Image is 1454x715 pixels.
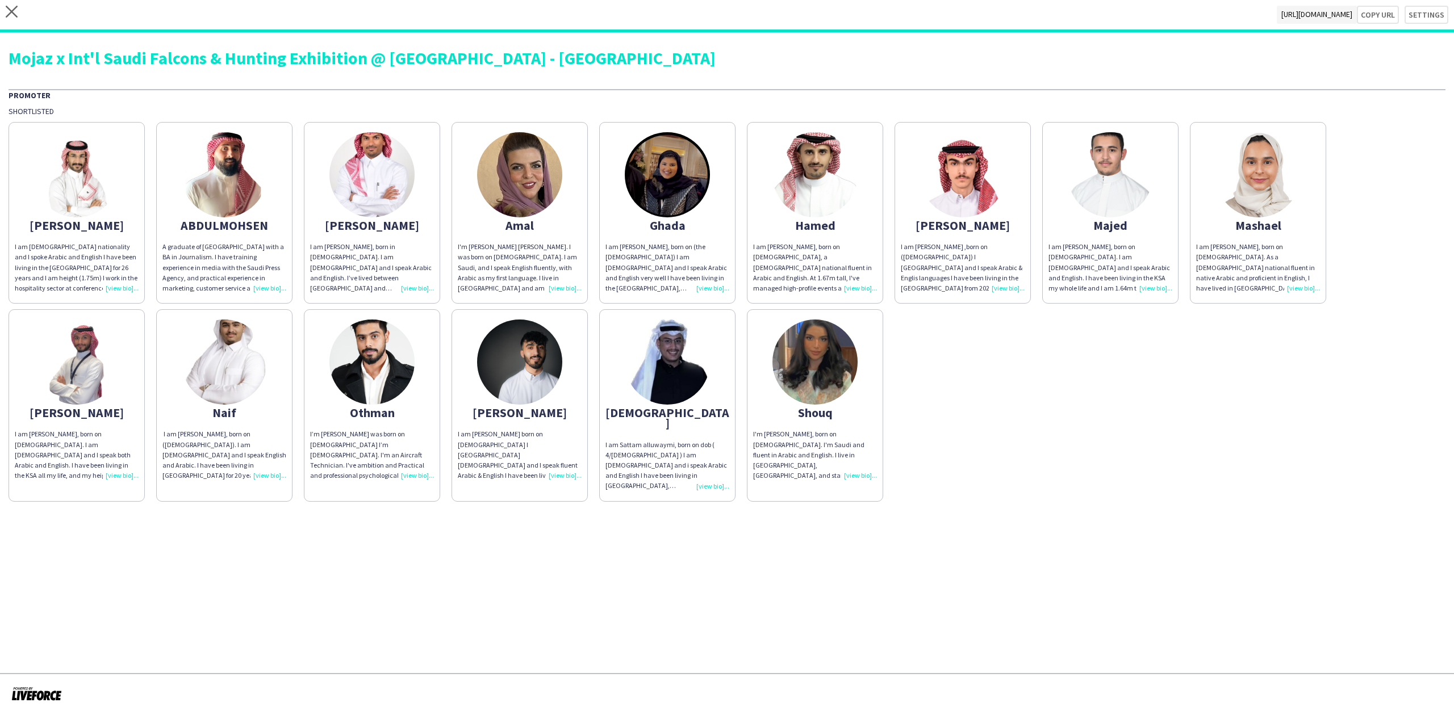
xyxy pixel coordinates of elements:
div: Ghada [605,220,729,230]
div: ‏ I am [PERSON_NAME], born on ([DEMOGRAPHIC_DATA]). I am [DEMOGRAPHIC_DATA] and I speak English a... [162,429,286,481]
span: [URL][DOMAIN_NAME] [1277,6,1357,24]
div: [PERSON_NAME] [458,407,582,418]
div: Othman [310,407,434,418]
img: thumb-6727e0508874e.jpeg [477,319,562,405]
div: [PERSON_NAME] [901,220,1025,230]
img: thumb-3012573c-a174-4bb7-b618-fd26acfb103b.jpg [772,132,858,217]
div: Mojaz x Int'l Saudi Falcons & Hunting Exhibition @ [GEOGRAPHIC_DATA] - [GEOGRAPHIC_DATA] [9,49,1445,66]
div: I am [PERSON_NAME], born on [DEMOGRAPHIC_DATA]. As a [DEMOGRAPHIC_DATA] national fluent in native... [1196,242,1320,293]
img: Powered by Liveforce [11,685,62,701]
div: A graduate of [GEOGRAPHIC_DATA] with a BA in Journalism. I have training experience in media with... [162,242,286,293]
img: thumb-6506f9b4c1b09.jpg [182,132,267,217]
div: I am [PERSON_NAME], born on [DEMOGRAPHIC_DATA]. I am [DEMOGRAPHIC_DATA] and I speak both Arabic a... [15,429,139,481]
img: thumb-650324c3bab97.jpeg [329,319,415,405]
img: thumb-78d9e092-2c9e-407a-a877-56fbddae1deb.jpg [34,132,119,217]
div: Mashael [1196,220,1320,230]
div: Shouq [753,407,877,418]
div: Shortlisted [9,106,1445,116]
div: I am [PERSON_NAME], born on (the [DEMOGRAPHIC_DATA]) I am [DEMOGRAPHIC_DATA] and I speak Arabic a... [605,242,729,293]
div: Amal [458,220,582,230]
div: I am [PERSON_NAME], born in [DEMOGRAPHIC_DATA]. I am [DEMOGRAPHIC_DATA] and I speak Arabic and En... [310,242,434,293]
div: I am [PERSON_NAME], born on [DEMOGRAPHIC_DATA], a [DEMOGRAPHIC_DATA] national fluent in Arabic an... [753,242,877,293]
div: I'm [PERSON_NAME], born on [DEMOGRAPHIC_DATA]. I'm Saudi and fluent in Arabic and English. I live... [753,429,877,481]
img: thumb-dd16a1b7-dce3-47e1-8196-bb87d5ec442b.jpg [1068,132,1153,217]
button: Settings [1405,6,1448,24]
img: thumb-78c4fa78-df92-405e-ab67-8d8bf14f54eb.png [772,319,858,405]
div: Naif [162,407,286,418]
div: Majed [1048,220,1172,230]
div: Hamed [753,220,877,230]
div: [DEMOGRAPHIC_DATA] [605,407,729,428]
button: Copy url [1357,6,1399,24]
div: I'm [PERSON_NAME] [PERSON_NAME]. I was born on [DEMOGRAPHIC_DATA]. I am Saudi, and I speak Englis... [458,242,582,293]
div: I am Sattam alluwaymi, born on dob ( 4/[DEMOGRAPHIC_DATA] ) I am [DEMOGRAPHIC_DATA] and i speak A... [605,440,729,491]
div: [PERSON_NAME] [15,407,139,418]
img: thumb-66c3574cd8581.jpg [1215,132,1301,217]
img: thumb-6716db7ced4eb.png [34,319,119,405]
img: thumb-6502247824943.jpeg [625,132,710,217]
div: [PERSON_NAME] [310,220,434,230]
img: thumb-6840094bb32f0.jpeg [329,132,415,217]
img: thumb-68650904f4121.jpeg [182,319,267,405]
div: I am [DEMOGRAPHIC_DATA] nationality and I spoke Arabic and English I have been living in the [GEO... [15,242,139,293]
img: thumb-68314b4898fbd.jpeg [920,132,1005,217]
div: I am [PERSON_NAME] born on [DEMOGRAPHIC_DATA] I [GEOGRAPHIC_DATA][DEMOGRAPHIC_DATA] and I speak f... [458,429,582,481]
img: thumb-687bc8e7eea9d.jpeg [625,319,710,405]
div: ABDULMOHSEN [162,220,286,230]
div: [PERSON_NAME] [15,220,139,230]
div: I am [PERSON_NAME], born on [DEMOGRAPHIC_DATA]. I am [DEMOGRAPHIC_DATA] and I speak Arabic and En... [1048,242,1172,293]
div: I am [PERSON_NAME] ,born on ([DEMOGRAPHIC_DATA]) I [GEOGRAPHIC_DATA] and I speak Arabic & Englis ... [901,242,1025,293]
div: I’m [PERSON_NAME] was born on [DEMOGRAPHIC_DATA] I’m [DEMOGRAPHIC_DATA]. I'm an Aircraft Technici... [310,429,434,481]
img: thumb-664e346ef2273.jpeg [477,132,562,217]
div: Promoter [9,89,1445,100]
